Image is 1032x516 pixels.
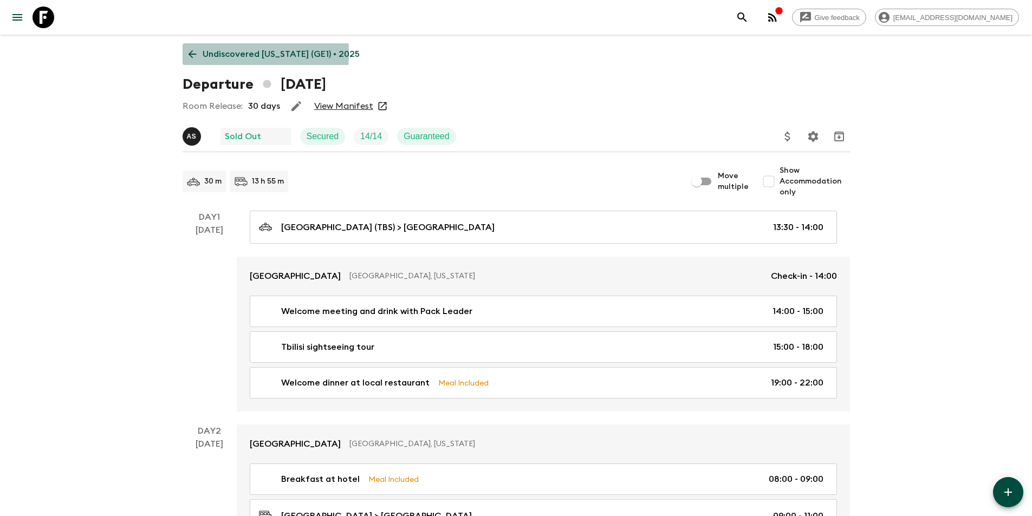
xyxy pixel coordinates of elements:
[368,473,419,485] p: Meal Included
[203,48,360,61] p: Undiscovered [US_STATE] (GE1) • 2025
[438,377,489,389] p: Meal Included
[237,424,850,463] a: [GEOGRAPHIC_DATA][GEOGRAPHIC_DATA], [US_STATE]
[183,100,243,113] p: Room Release:
[777,126,799,147] button: Update Price, Early Bird Discount and Costs
[354,128,388,145] div: Trip Fill
[349,271,762,282] p: [GEOGRAPHIC_DATA], [US_STATE]
[250,367,837,399] a: Welcome dinner at local restaurantMeal Included19:00 - 22:00
[773,341,823,354] p: 15:00 - 18:00
[281,473,360,486] p: Breakfast at hotel
[281,305,472,318] p: Welcome meeting and drink with Pack Leader
[187,132,197,141] p: A S
[183,211,237,224] p: Day 1
[183,127,203,146] button: AS
[887,14,1018,22] span: [EMAIL_ADDRESS][DOMAIN_NAME]
[349,439,828,449] p: [GEOGRAPHIC_DATA], [US_STATE]
[314,101,373,112] a: View Manifest
[183,74,326,95] h1: Departure [DATE]
[7,6,28,28] button: menu
[771,270,837,283] p: Check-in - 14:00
[252,176,284,187] p: 13 h 55 m
[250,331,837,363] a: Tbilisi sightseeing tour15:00 - 18:00
[250,463,837,495] a: Breakfast at hotelMeal Included08:00 - 09:00
[773,221,823,234] p: 13:30 - 14:00
[281,221,495,234] p: [GEOGRAPHIC_DATA] (TBS) > [GEOGRAPHIC_DATA]
[250,296,837,327] a: Welcome meeting and drink with Pack Leader14:00 - 15:00
[237,257,850,296] a: [GEOGRAPHIC_DATA][GEOGRAPHIC_DATA], [US_STATE]Check-in - 14:00
[250,211,837,244] a: [GEOGRAPHIC_DATA] (TBS) > [GEOGRAPHIC_DATA]13:30 - 14:00
[360,130,382,143] p: 14 / 14
[183,130,203,139] span: Ana Sikharulidze
[196,224,223,412] div: [DATE]
[809,14,866,22] span: Give feedback
[307,130,339,143] p: Secured
[281,341,374,354] p: Tbilisi sightseeing tour
[718,171,749,192] span: Move multiple
[773,305,823,318] p: 14:00 - 15:00
[731,6,753,28] button: search adventures
[300,128,346,145] div: Secured
[204,176,222,187] p: 30 m
[248,100,280,113] p: 30 days
[183,424,237,437] p: Day 2
[828,126,850,147] button: Archive (Completed, Cancelled or Unsynced Departures only)
[802,126,824,147] button: Settings
[771,376,823,389] p: 19:00 - 22:00
[250,270,341,283] p: [GEOGRAPHIC_DATA]
[225,130,261,143] p: Sold Out
[183,43,366,65] a: Undiscovered [US_STATE] (GE1) • 2025
[780,165,850,198] span: Show Accommodation only
[769,473,823,486] p: 08:00 - 09:00
[250,437,341,450] p: [GEOGRAPHIC_DATA]
[875,9,1019,26] div: [EMAIL_ADDRESS][DOMAIN_NAME]
[404,130,450,143] p: Guaranteed
[281,376,430,389] p: Welcome dinner at local restaurant
[792,9,866,26] a: Give feedback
